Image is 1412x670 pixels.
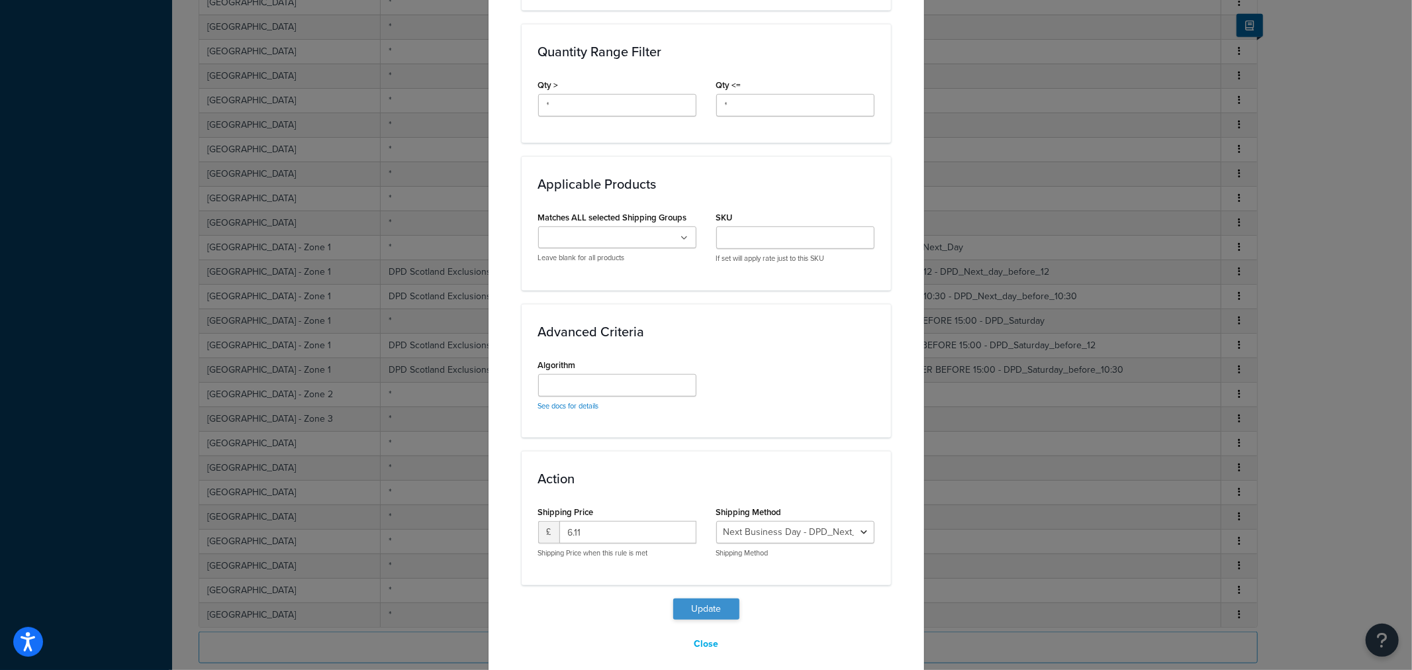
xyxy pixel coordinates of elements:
label: Algorithm [538,360,576,370]
span: £ [538,521,559,544]
label: Shipping Method [716,507,782,517]
p: Shipping Price when this rule is met [538,548,696,558]
label: SKU [716,213,733,222]
label: Qty > [538,80,559,90]
button: Close [685,633,727,655]
label: Qty <= [716,80,741,90]
h3: Applicable Products [538,177,874,191]
a: See docs for details [538,401,599,411]
h3: Action [538,471,874,486]
h3: Quantity Range Filter [538,44,874,59]
h3: Advanced Criteria [538,324,874,339]
label: Matches ALL selected Shipping Groups [538,213,687,222]
button: Update [673,598,739,620]
p: Shipping Method [716,548,874,558]
p: If set will apply rate just to this SKU [716,254,874,263]
label: Shipping Price [538,507,594,517]
p: Leave blank for all products [538,253,696,263]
